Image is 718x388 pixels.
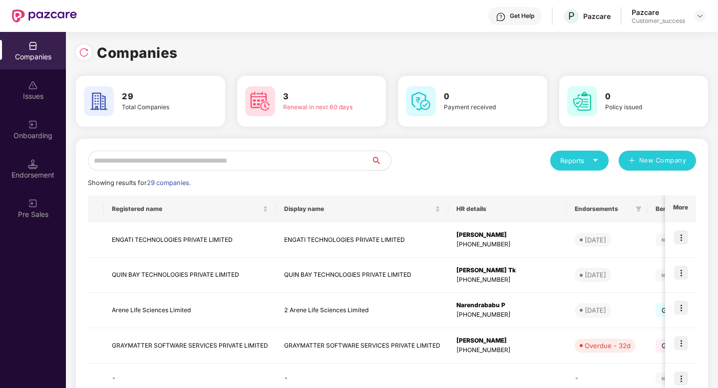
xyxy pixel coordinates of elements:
td: GRAYMATTER SOFTWARE SERVICES PRIVATE LIMITED [276,328,448,364]
img: icon [674,372,688,386]
img: svg+xml;base64,PHN2ZyB4bWxucz0iaHR0cDovL3d3dy53My5vcmcvMjAwMC9zdmciIHdpZHRoPSI2MCIgaGVpZ2h0PSI2MC... [84,86,114,116]
h3: 3 [283,90,358,103]
h3: 0 [605,90,680,103]
img: svg+xml;base64,PHN2ZyB4bWxucz0iaHR0cDovL3d3dy53My5vcmcvMjAwMC9zdmciIHdpZHRoPSI2MCIgaGVpZ2h0PSI2MC... [406,86,436,116]
div: [DATE] [585,235,606,245]
div: Customer_success [632,17,685,25]
img: svg+xml;base64,PHN2ZyB4bWxucz0iaHR0cDovL3d3dy53My5vcmcvMjAwMC9zdmciIHdpZHRoPSI2MCIgaGVpZ2h0PSI2MC... [245,86,275,116]
img: svg+xml;base64,PHN2ZyBpZD0iQ29tcGFuaWVzIiB4bWxucz0iaHR0cDovL3d3dy53My5vcmcvMjAwMC9zdmciIHdpZHRoPS... [28,41,38,51]
img: icon [674,336,688,350]
span: Showing results for [88,179,191,187]
img: svg+xml;base64,PHN2ZyB4bWxucz0iaHR0cDovL3d3dy53My5vcmcvMjAwMC9zdmciIHdpZHRoPSIxMjIiIGhlaWdodD0iMj... [656,234,717,246]
h3: 29 [122,90,196,103]
span: search [370,157,391,165]
div: Pazcare [583,11,611,21]
img: svg+xml;base64,PHN2ZyBpZD0iRHJvcGRvd24tMzJ4MzIiIHhtbG5zPSJodHRwOi8vd3d3LnczLm9yZy8yMDAwL3N2ZyIgd2... [696,12,704,20]
span: 29 companies. [147,179,191,187]
img: icon [674,230,688,244]
span: filter [634,203,644,215]
button: plusNew Company [619,151,696,171]
img: svg+xml;base64,PHN2ZyBpZD0iSGVscC0zMngzMiIgeG1sbnM9Imh0dHA6Ly93d3cudzMub3JnLzIwMDAvc3ZnIiB3aWR0aD... [496,12,506,22]
img: svg+xml;base64,PHN2ZyB4bWxucz0iaHR0cDovL3d3dy53My5vcmcvMjAwMC9zdmciIHdpZHRoPSI2MCIgaGVpZ2h0PSI2MC... [567,86,597,116]
img: svg+xml;base64,PHN2ZyB3aWR0aD0iMTQuNSIgaGVpZ2h0PSIxNC41IiB2aWV3Qm94PSIwIDAgMTYgMTYiIGZpbGw9Im5vbm... [28,159,38,169]
img: svg+xml;base64,PHN2ZyB3aWR0aD0iMjAiIGhlaWdodD0iMjAiIHZpZXdCb3g9IjAgMCAyMCAyMCIgZmlsbD0ibm9uZSIgeG... [28,198,38,208]
span: GMC [656,303,684,317]
div: Reports [560,156,599,166]
div: [DATE] [585,270,606,280]
td: QUIN BAY TECHNOLOGIES PRIVATE LIMITED [276,258,448,293]
div: Renewal in next 60 days [283,103,358,112]
div: Pazcare [632,7,685,17]
span: filter [636,206,642,212]
div: Payment received [444,103,518,112]
td: 2 Arene Life Sciences Limited [276,293,448,328]
span: Display name [284,205,433,213]
img: svg+xml;base64,PHN2ZyB4bWxucz0iaHR0cDovL3d3dy53My5vcmcvMjAwMC9zdmciIHdpZHRoPSIxMjIiIGhlaWdodD0iMj... [656,269,717,281]
div: [PHONE_NUMBER] [456,346,559,355]
img: svg+xml;base64,PHN2ZyBpZD0iSXNzdWVzX2Rpc2FibGVkIiB4bWxucz0iaHR0cDovL3d3dy53My5vcmcvMjAwMC9zdmciIH... [28,80,38,90]
td: Arene Life Sciences Limited [104,293,276,328]
img: svg+xml;base64,PHN2ZyB4bWxucz0iaHR0cDovL3d3dy53My5vcmcvMjAwMC9zdmciIHdpZHRoPSIxMjIiIGhlaWdodD0iMj... [656,373,717,385]
div: [PERSON_NAME] [456,336,559,346]
div: [PHONE_NUMBER] [456,275,559,285]
div: Narendrababu P [456,301,559,310]
span: Endorsements [575,205,632,213]
span: Registered name [112,205,261,213]
h3: 0 [444,90,518,103]
th: Registered name [104,195,276,222]
td: GRAYMATTER SOFTWARE SERVICES PRIVATE LIMITED [104,328,276,364]
span: GPA [656,339,681,353]
th: More [665,195,696,222]
h1: Companies [97,42,178,64]
div: Policy issued [605,103,680,112]
td: ENGATI TECHNOLOGIES PRIVATE LIMITED [276,222,448,258]
th: HR details [448,195,567,222]
div: [PHONE_NUMBER] [456,310,559,320]
div: [DATE] [585,305,606,315]
th: Display name [276,195,448,222]
div: [PERSON_NAME] Tk [456,266,559,275]
div: Overdue - 32d [585,341,631,351]
div: [PERSON_NAME] [456,230,559,240]
img: svg+xml;base64,PHN2ZyBpZD0iUmVsb2FkLTMyeDMyIiB4bWxucz0iaHR0cDovL3d3dy53My5vcmcvMjAwMC9zdmciIHdpZH... [79,47,89,57]
td: QUIN BAY TECHNOLOGIES PRIVATE LIMITED [104,258,276,293]
span: plus [629,157,635,165]
span: P [568,10,575,22]
td: ENGATI TECHNOLOGIES PRIVATE LIMITED [104,222,276,258]
img: svg+xml;base64,PHN2ZyB3aWR0aD0iMjAiIGhlaWdodD0iMjAiIHZpZXdCb3g9IjAgMCAyMCAyMCIgZmlsbD0ibm9uZSIgeG... [28,120,38,130]
img: icon [674,266,688,280]
span: caret-down [592,157,599,164]
span: New Company [639,156,687,166]
img: icon [674,301,688,315]
button: search [370,151,391,171]
img: New Pazcare Logo [12,9,77,22]
div: [PHONE_NUMBER] [456,240,559,249]
div: Get Help [510,12,534,20]
div: Total Companies [122,103,196,112]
